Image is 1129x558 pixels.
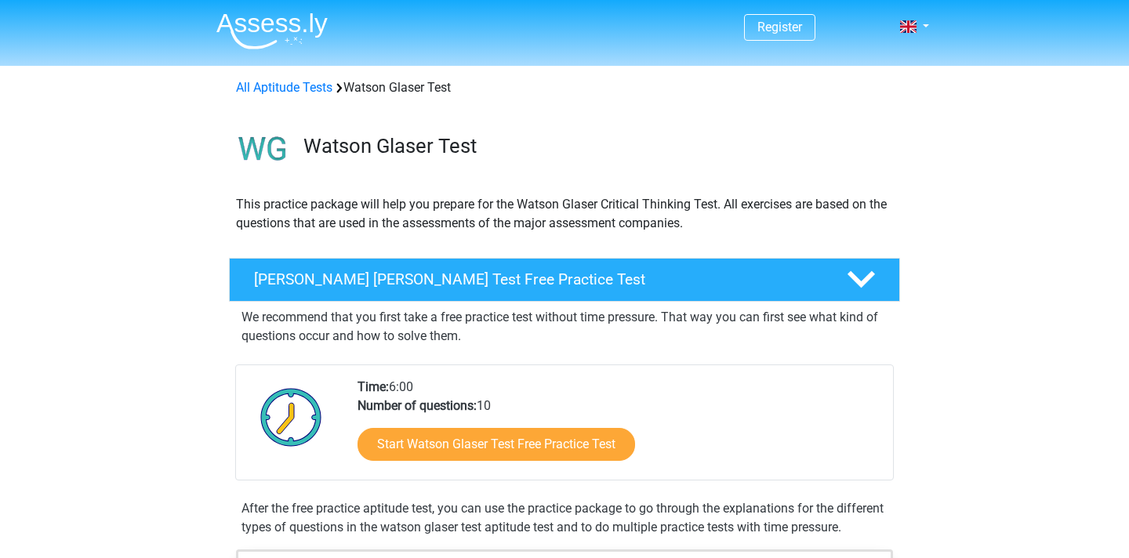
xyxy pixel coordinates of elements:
[235,499,894,537] div: After the free practice aptitude test, you can use the practice package to go through the explana...
[757,20,802,34] a: Register
[346,378,892,480] div: 6:00 10
[230,116,296,183] img: watson glaser test
[358,379,389,394] b: Time:
[236,195,893,233] p: This practice package will help you prepare for the Watson Glaser Critical Thinking Test. All exe...
[236,80,332,95] a: All Aptitude Tests
[216,13,328,49] img: Assessly
[223,258,906,302] a: [PERSON_NAME] [PERSON_NAME] Test Free Practice Test
[358,398,477,413] b: Number of questions:
[303,134,888,158] h3: Watson Glaser Test
[358,428,635,461] a: Start Watson Glaser Test Free Practice Test
[252,378,331,456] img: Clock
[254,270,822,288] h4: [PERSON_NAME] [PERSON_NAME] Test Free Practice Test
[230,78,899,97] div: Watson Glaser Test
[241,308,888,346] p: We recommend that you first take a free practice test without time pressure. That way you can fir...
